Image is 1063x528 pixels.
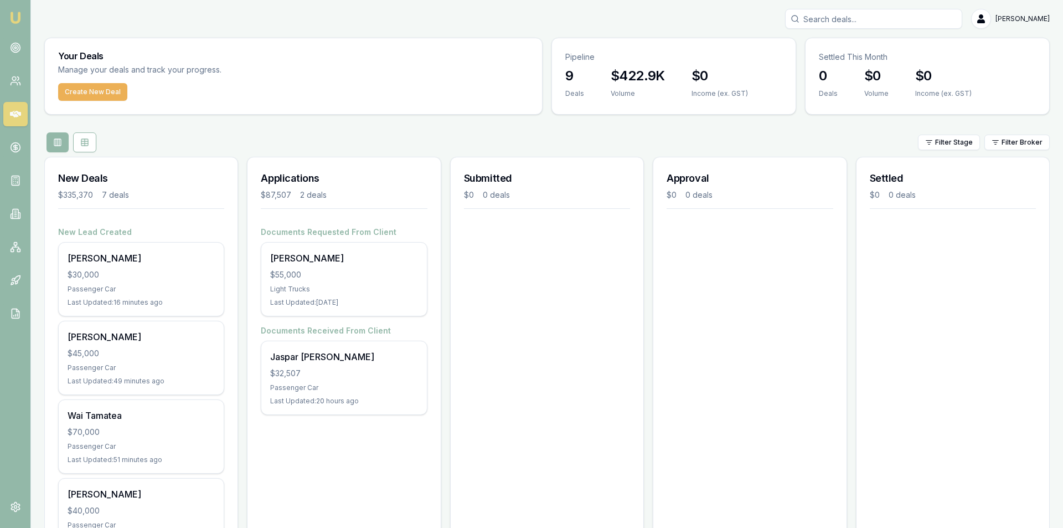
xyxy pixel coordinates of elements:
h3: $0 [692,67,748,85]
div: Deals [565,89,584,98]
div: Last Updated: 49 minutes ago [68,377,215,386]
div: [PERSON_NAME] [68,330,215,344]
div: Light Trucks [270,285,417,294]
div: 0 deals [685,189,713,201]
h4: New Lead Created [58,227,224,238]
div: $335,370 [58,189,93,201]
div: 0 deals [889,189,916,201]
h3: 9 [565,67,584,85]
span: [PERSON_NAME] [995,14,1050,23]
button: Filter Stage [918,135,980,150]
h3: Applications [261,171,427,186]
h3: 0 [819,67,838,85]
h3: Your Deals [58,52,529,60]
div: $30,000 [68,269,215,280]
h3: Submitted [464,171,630,186]
h3: $0 [915,67,972,85]
div: Income (ex. GST) [915,89,972,98]
div: Last Updated: [DATE] [270,298,417,307]
div: $87,507 [261,189,291,201]
input: Search deals [785,9,962,29]
div: 2 deals [300,189,327,201]
div: $0 [667,189,677,201]
span: Filter Stage [935,138,973,147]
p: Pipeline [565,52,782,63]
div: Deals [819,89,838,98]
h4: Documents Requested From Client [261,227,427,238]
img: emu-icon-u.png [9,11,22,24]
div: Jaspar [PERSON_NAME] [270,350,417,363]
h3: Approval [667,171,833,186]
div: $45,000 [68,348,215,359]
div: $40,000 [68,505,215,516]
div: [PERSON_NAME] [270,252,417,265]
h3: Settled [870,171,1036,186]
div: 7 deals [102,189,129,201]
h3: New Deals [58,171,224,186]
p: Settled This Month [819,52,1036,63]
h3: $422.9K [611,67,665,85]
h4: Documents Received From Client [261,325,427,336]
div: Volume [611,89,665,98]
div: Income (ex. GST) [692,89,748,98]
div: Last Updated: 20 hours ago [270,397,417,406]
div: Passenger Car [68,363,215,372]
span: Filter Broker [1002,138,1043,147]
h3: $0 [864,67,889,85]
div: [PERSON_NAME] [68,488,215,501]
p: Manage your deals and track your progress. [58,64,342,76]
button: Create New Deal [58,83,127,101]
div: $70,000 [68,427,215,438]
div: $32,507 [270,368,417,379]
div: 0 deals [483,189,510,201]
div: $55,000 [270,269,417,280]
div: Last Updated: 16 minutes ago [68,298,215,307]
button: Filter Broker [984,135,1050,150]
div: Wai Tamatea [68,409,215,422]
div: Passenger Car [68,285,215,294]
div: [PERSON_NAME] [68,252,215,265]
div: Volume [864,89,889,98]
div: Passenger Car [68,442,215,451]
div: $0 [870,189,880,201]
div: Passenger Car [270,383,417,392]
div: Last Updated: 51 minutes ago [68,455,215,464]
div: $0 [464,189,474,201]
